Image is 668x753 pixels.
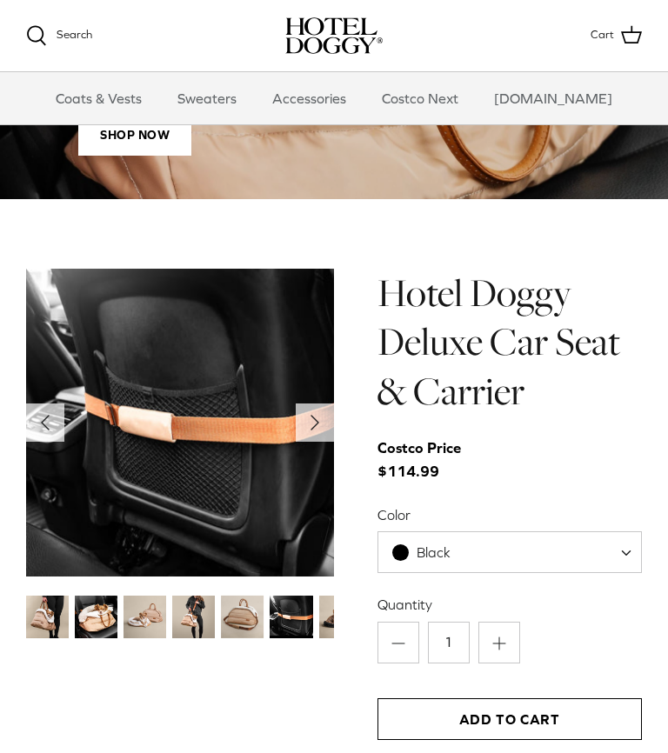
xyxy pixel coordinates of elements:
[257,72,362,124] a: Accessories
[285,17,383,54] a: hoteldoggy.com hoteldoggycom
[26,403,64,442] button: Previous
[478,72,628,124] a: [DOMAIN_NAME]
[285,17,383,54] img: hoteldoggycom
[26,25,92,46] a: Search
[78,114,191,156] span: Shop Now
[377,436,461,460] div: Costco Price
[377,436,478,483] span: $114.99
[377,269,642,416] h1: Hotel Doggy Deluxe Car Seat & Carrier
[428,622,470,663] input: Quantity
[378,543,486,562] span: Black
[162,72,252,124] a: Sweaters
[591,26,614,44] span: Cart
[417,544,451,560] span: Black
[366,72,474,124] a: Costco Next
[591,24,642,47] a: Cart
[377,531,642,573] span: Black
[377,595,642,614] label: Quantity
[40,72,157,124] a: Coats & Vests
[57,28,92,41] span: Search
[377,698,642,740] button: Add to Cart
[75,596,117,638] img: small dog in a tan dog carrier on a black seat in the car
[296,403,334,442] button: Next
[377,505,642,524] label: Color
